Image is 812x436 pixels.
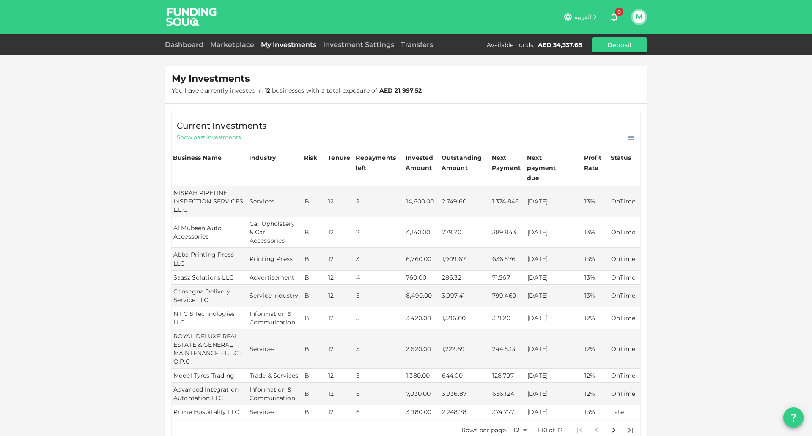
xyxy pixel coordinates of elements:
[328,153,350,163] div: Tenure
[461,426,506,434] p: Rows per page
[491,329,526,369] td: 244.533
[404,285,440,307] td: 8,490.00
[326,271,354,285] td: 12
[583,405,609,419] td: 13%
[583,307,609,329] td: 12%
[303,307,326,329] td: B
[354,307,404,329] td: 5
[583,217,609,248] td: 13%
[526,285,583,307] td: [DATE]
[303,271,326,285] td: B
[379,87,422,94] strong: AED 21,997.52
[172,73,250,85] span: My Investments
[609,217,640,248] td: OnTime
[574,13,591,21] span: العربية
[303,186,326,217] td: B
[526,217,583,248] td: [DATE]
[173,153,222,163] div: Business Name
[304,153,321,163] div: Risk
[609,383,640,405] td: OnTime
[326,383,354,405] td: 12
[404,383,440,405] td: 7,030.00
[303,383,326,405] td: B
[207,41,258,49] a: Marketplace
[492,153,524,173] div: Next Payment
[404,217,440,248] td: 4,140.00
[440,405,491,419] td: 2,248.78
[583,186,609,217] td: 13%
[172,217,248,248] td: Al Mubeen Auto Accessories
[633,11,645,23] button: M
[404,248,440,270] td: 6,760.00
[258,41,320,49] a: My Investments
[442,153,484,173] div: Outstanding Amount
[326,285,354,307] td: 12
[526,383,583,405] td: [DATE]
[248,248,303,270] td: Printing Press
[491,271,526,285] td: 71.567
[526,186,583,217] td: [DATE]
[248,329,303,369] td: Services
[440,329,491,369] td: 1,222.69
[526,405,583,419] td: [DATE]
[172,329,248,369] td: ROYAL DELUXE REAL ESTATE & GENERAL MAINTENANCE - L.L.C - O.P.C
[172,405,248,419] td: Prime Hospitality LLC
[440,186,491,217] td: 2,749.60
[583,329,609,369] td: 12%
[165,41,207,49] a: Dashboard
[172,285,248,307] td: Consegna Delivery Service LLC
[510,424,530,436] div: 10
[606,8,623,25] button: 0
[583,383,609,405] td: 12%
[356,153,398,173] div: Repayments left
[611,153,632,163] div: Status
[177,133,241,141] span: Show past investments
[404,307,440,329] td: 3,420.00
[354,405,404,419] td: 6
[354,285,404,307] td: 5
[783,407,804,428] button: question
[440,383,491,405] td: 3,936.87
[406,153,439,173] div: Invested Amount
[303,405,326,419] td: B
[354,186,404,217] td: 2
[592,37,647,52] button: Deposit
[609,285,640,307] td: OnTime
[491,186,526,217] td: 1,374.846
[491,217,526,248] td: 389.843
[609,248,640,270] td: OnTime
[172,87,422,94] span: You have currently invested in businesses with a total exposure of
[526,369,583,383] td: [DATE]
[172,186,248,217] td: MISPAH PIPELINE INSPECTION SERVICES L.L.C
[326,405,354,419] td: 12
[491,307,526,329] td: 319.20
[440,248,491,270] td: 1,909.67
[527,153,569,183] div: Next payment due
[583,285,609,307] td: 13%
[303,329,326,369] td: B
[265,87,270,94] strong: 12
[326,217,354,248] td: 12
[172,271,248,285] td: Saasz Solutions LLC
[172,307,248,329] td: N I C S Technologies LLC
[491,369,526,383] td: 128.797
[398,41,436,49] a: Transfers
[526,307,583,329] td: [DATE]
[354,369,404,383] td: 5
[440,217,491,248] td: 779.70
[583,369,609,383] td: 12%
[583,248,609,270] td: 13%
[404,329,440,369] td: 2,620.00
[404,186,440,217] td: 14,600.00
[537,426,563,434] p: 1-10 of 12
[249,153,276,163] div: Industry
[609,307,640,329] td: OnTime
[609,369,640,383] td: OnTime
[440,369,491,383] td: 644.00
[354,217,404,248] td: 2
[526,248,583,270] td: [DATE]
